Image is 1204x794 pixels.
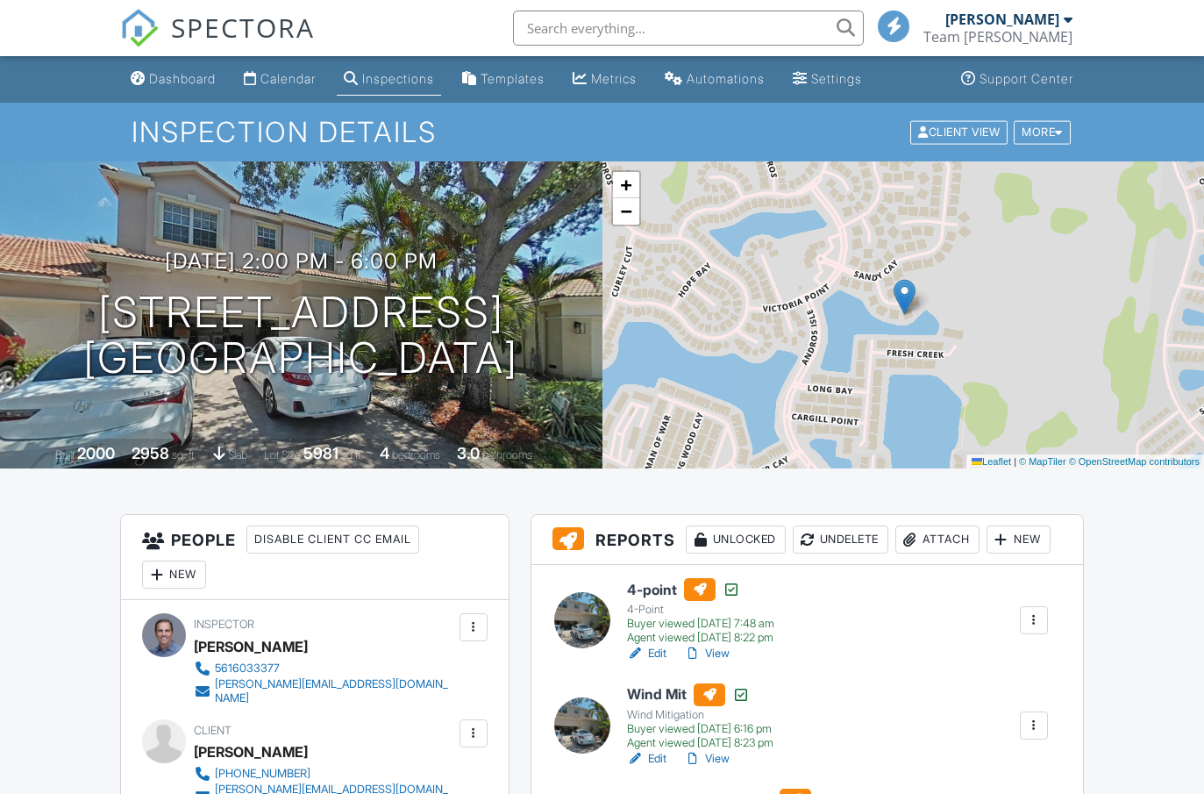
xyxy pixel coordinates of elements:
[627,578,774,645] a: 4-point 4-Point Buyer viewed [DATE] 7:48 am Agent viewed [DATE] 8:22 pm
[215,767,310,781] div: [PHONE_NUMBER]
[260,71,316,86] div: Calendar
[380,444,389,462] div: 4
[194,724,232,737] span: Client
[121,515,509,600] h3: People
[337,63,441,96] a: Inspections
[620,174,631,196] span: +
[264,448,301,461] span: Lot Size
[954,63,1080,96] a: Support Center
[149,71,216,86] div: Dashboard
[215,677,455,705] div: [PERSON_NAME][EMAIL_ADDRESS][DOMAIN_NAME]
[686,526,786,554] div: Unlocked
[132,117,1072,147] h1: Inspection Details
[627,683,773,706] h6: Wind Mit
[684,645,730,662] a: View
[908,125,1012,138] a: Client View
[627,750,666,768] a: Edit
[613,172,639,198] a: Zoom in
[362,71,434,86] div: Inspections
[627,617,774,631] div: Buyer viewed [DATE] 7:48 am
[945,11,1059,28] div: [PERSON_NAME]
[194,660,455,677] a: 5616033377
[910,120,1008,144] div: Client View
[627,645,666,662] a: Edit
[613,198,639,225] a: Zoom out
[591,71,637,86] div: Metrics
[987,526,1051,554] div: New
[894,279,915,315] img: Marker
[627,736,773,750] div: Agent viewed [DATE] 8:23 pm
[392,448,440,461] span: bedrooms
[627,683,773,750] a: Wind Mit Wind Mitigation Buyer viewed [DATE] 6:16 pm Agent viewed [DATE] 8:23 pm
[83,290,518,383] h1: [STREET_ADDRESS] [GEOGRAPHIC_DATA]
[895,526,980,554] div: Attach
[627,631,774,645] div: Agent viewed [DATE] 8:22 pm
[627,578,774,601] h6: 4-point
[55,448,75,461] span: Built
[77,444,115,462] div: 2000
[627,708,773,722] div: Wind Mitigation
[923,28,1072,46] div: Team Rigoli
[194,677,455,705] a: [PERSON_NAME][EMAIL_ADDRESS][DOMAIN_NAME]
[142,561,206,589] div: New
[972,456,1011,467] a: Leaflet
[246,526,419,554] div: Disable Client CC Email
[124,63,223,96] a: Dashboard
[980,71,1073,86] div: Support Center
[165,249,438,273] h3: [DATE] 2:00 pm - 6:00 pm
[1014,456,1016,467] span: |
[132,444,169,462] div: 2958
[341,448,363,461] span: sq.ft.
[120,24,315,61] a: SPECTORA
[215,662,280,676] div: 5616033377
[811,71,862,86] div: Settings
[303,444,338,462] div: 5981
[1069,456,1200,467] a: © OpenStreetMap contributors
[620,200,631,222] span: −
[120,9,159,47] img: The Best Home Inspection Software - Spectora
[194,618,254,631] span: Inspector
[687,71,765,86] div: Automations
[1019,456,1066,467] a: © MapTiler
[172,448,196,461] span: sq. ft.
[566,63,644,96] a: Metrics
[482,448,532,461] span: bathrooms
[513,11,864,46] input: Search everything...
[455,63,552,96] a: Templates
[786,63,869,96] a: Settings
[658,63,772,96] a: Automations (Basic)
[627,722,773,736] div: Buyer viewed [DATE] 6:16 pm
[481,71,545,86] div: Templates
[793,526,888,554] div: Undelete
[237,63,323,96] a: Calendar
[531,515,1083,565] h3: Reports
[228,448,247,461] span: slab
[194,765,455,783] a: [PHONE_NUMBER]
[684,750,730,768] a: View
[194,633,308,660] div: [PERSON_NAME]
[627,603,774,617] div: 4-Point
[1014,120,1071,144] div: More
[194,739,308,765] div: [PERSON_NAME]
[171,9,315,46] span: SPECTORA
[457,444,480,462] div: 3.0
